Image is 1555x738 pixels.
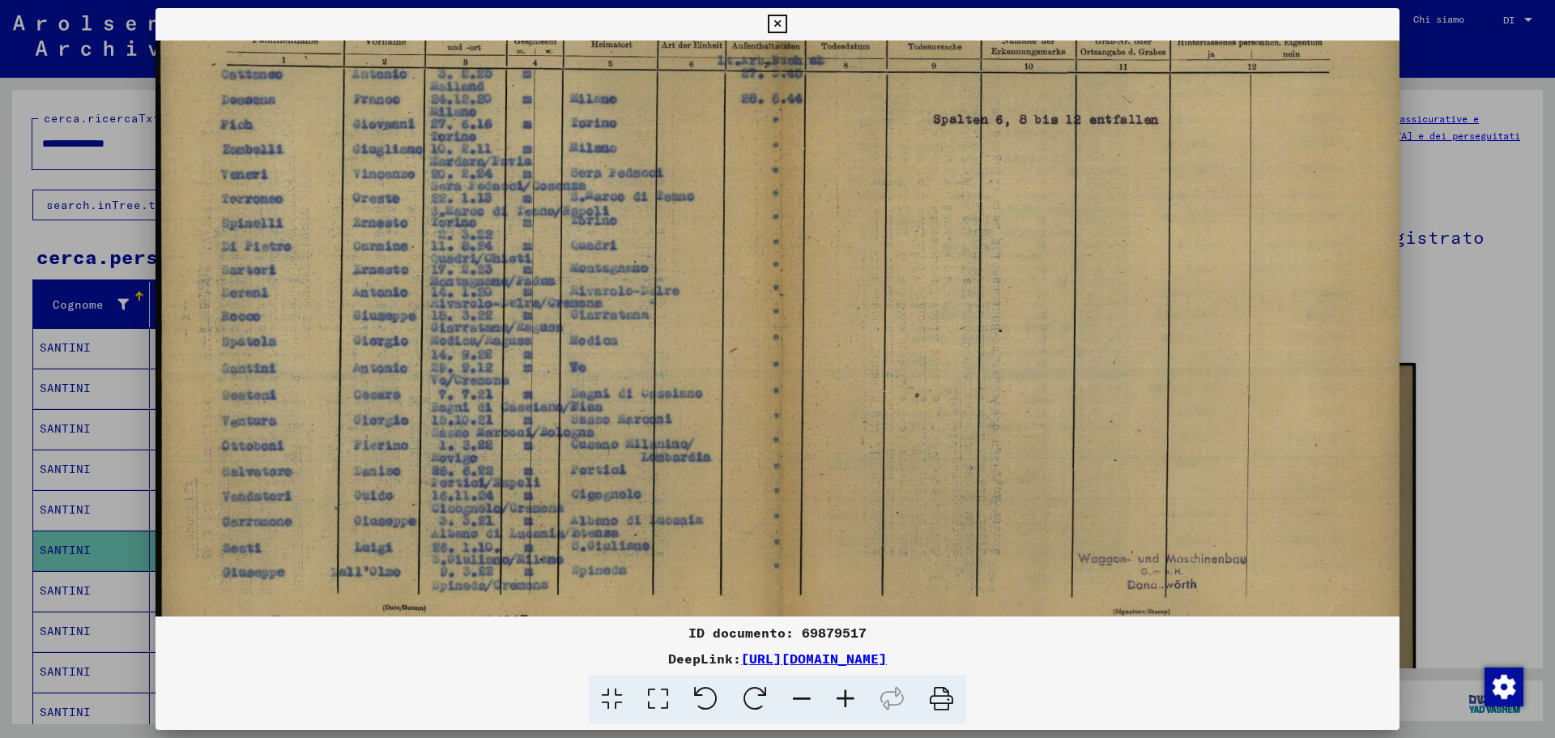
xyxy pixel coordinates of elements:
[1485,668,1523,706] img: Modifica consenso
[688,625,867,641] font: ID documento: 69879517
[741,651,887,667] a: [URL][DOMAIN_NAME]
[668,651,741,667] font: DeepLink:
